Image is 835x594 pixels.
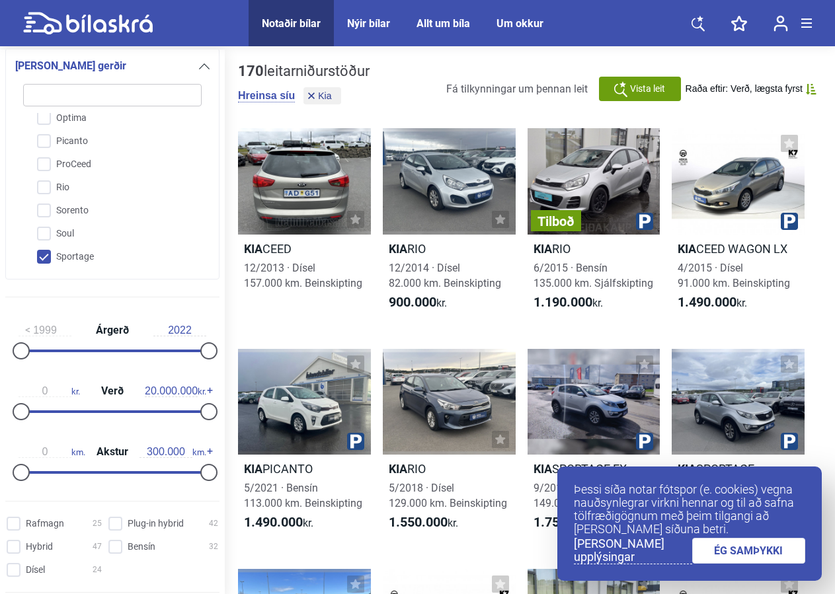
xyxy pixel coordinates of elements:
[244,482,362,509] span: 5/2021 · Bensín 113.000 km. Beinskipting
[574,537,692,564] a: [PERSON_NAME] upplýsingar
[244,514,303,530] b: 1.490.000
[93,325,132,336] span: Árgerð
[19,385,80,397] span: kr.
[128,540,155,554] span: Bensín
[26,517,64,531] span: Rafmagn
[98,386,127,396] span: Verð
[672,461,805,476] h2: SPORTAGE
[139,446,206,458] span: km.
[528,128,660,322] a: TilboðKiaRIO6/2015 · Bensín135.000 km. Sjálfskipting1.190.000kr.
[389,462,407,476] b: Kia
[383,349,516,543] a: KiaRIO5/2018 · Dísel129.000 km. Beinskipting1.550.000kr.
[145,385,206,397] span: kr.
[534,242,552,256] b: Kia
[383,241,516,256] h2: RIO
[238,461,371,476] h2: PICANTO
[417,17,470,30] a: Allt um bíla
[244,515,313,531] span: kr.
[534,482,653,509] span: 9/2015 · Dísel 149.000 km. Sjálfskipting
[678,462,696,476] b: Kia
[389,514,448,530] b: 1.550.000
[15,57,126,75] span: [PERSON_NAME] gerðir
[209,517,218,531] span: 42
[537,215,575,228] span: Tilboð
[238,63,370,80] div: leitarniðurstöður
[672,128,805,322] a: KiaCEED WAGON LX4/2015 · Dísel91.000 km. Beinskipting1.490.000kr.
[238,128,371,322] a: KiaCEED12/2013 · Dísel157.000 km. Beinskipting
[19,446,85,458] span: km.
[347,433,364,450] img: parking.png
[244,262,362,289] span: 12/2013 · Dísel 157.000 km. Beinskipting
[244,242,262,256] b: Kia
[389,294,436,310] b: 900.000
[244,462,262,476] b: Kia
[209,540,218,554] span: 32
[534,294,592,310] b: 1.190.000
[692,538,806,564] a: ÉG SAMÞYKKI
[446,83,588,95] span: Fá tilkynningar um þennan leit
[303,87,340,104] button: Kia
[636,213,653,230] img: parking.png
[26,540,53,554] span: Hybrid
[389,242,407,256] b: Kia
[534,515,603,531] span: kr.
[389,515,458,531] span: kr.
[318,91,331,100] span: Kia
[774,15,788,32] img: user-login.svg
[128,517,184,531] span: Plug-in hybrid
[672,241,805,256] h2: CEED WAGON LX
[678,294,736,310] b: 1.490.000
[678,262,790,289] span: 4/2015 · Dísel 91.000 km. Beinskipting
[497,17,543,30] a: Um okkur
[389,262,501,289] span: 12/2014 · Dísel 82.000 km. Beinskipting
[93,540,102,554] span: 47
[93,447,132,457] span: Akstur
[93,563,102,577] span: 24
[686,83,803,94] span: Raða eftir: Verð, lægsta fyrst
[238,349,371,543] a: KiaPICANTO5/2021 · Bensín113.000 km. Beinskipting1.490.000kr.
[686,83,816,94] button: Raða eftir: Verð, lægsta fyrst
[383,461,516,476] h2: RIO
[347,17,390,30] a: Nýir bílar
[389,482,507,509] span: 5/2018 · Dísel 129.000 km. Beinskipting
[630,82,665,96] span: Vista leit
[672,349,805,543] a: KiaSPORTAGE12/2015 · Dísel141.000 km. Sjálfskipting1.790.000kr.
[262,17,321,30] a: Notaðir bílar
[534,295,603,311] span: kr.
[528,241,660,256] h2: RIO
[574,483,805,536] p: Þessi síða notar fótspor (e. cookies) vegna nauðsynlegrar virkni hennar og til að safna tölfræðig...
[678,242,696,256] b: Kia
[383,128,516,322] a: KiaRIO12/2014 · Dísel82.000 km. Beinskipting900.000kr.
[93,517,102,531] span: 25
[636,433,653,450] img: parking.png
[678,295,747,311] span: kr.
[238,89,295,102] button: Hreinsa síu
[534,462,552,476] b: Kia
[26,563,45,577] span: Dísel
[238,63,264,79] b: 170
[534,514,592,530] b: 1.750.000
[534,262,653,289] span: 6/2015 · Bensín 135.000 km. Sjálfskipting
[389,295,447,311] span: kr.
[528,461,660,476] h2: SPORTAGE EX
[781,213,798,230] img: parking.png
[528,349,660,543] a: KiaSPORTAGE EX9/2015 · Dísel149.000 km. Sjálfskipting1.750.000kr.
[238,241,371,256] h2: CEED
[781,433,798,450] img: parking.png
